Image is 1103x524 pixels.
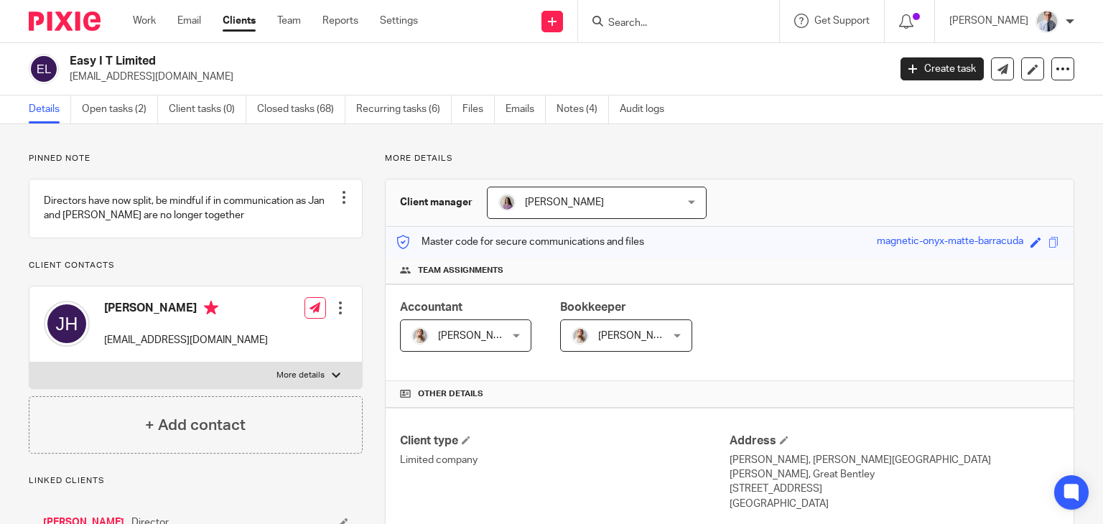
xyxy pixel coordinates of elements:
[29,95,71,123] a: Details
[29,11,101,31] img: Pixie
[322,14,358,28] a: Reports
[169,95,246,123] a: Client tasks (0)
[277,14,301,28] a: Team
[557,95,609,123] a: Notes (4)
[29,54,59,84] img: svg%3E
[400,453,730,467] p: Limited company
[29,475,363,487] p: Linked clients
[104,333,268,347] p: [EMAIL_ADDRESS][DOMAIN_NAME]
[607,17,736,30] input: Search
[400,301,462,313] span: Accountant
[29,153,363,164] p: Pinned note
[44,301,90,347] img: svg%3E
[730,497,1059,511] p: [GEOGRAPHIC_DATA]
[276,370,325,381] p: More details
[385,153,1074,164] p: More details
[1035,10,1058,33] img: IMG_9924.jpg
[400,434,730,449] h4: Client type
[380,14,418,28] a: Settings
[620,95,675,123] a: Audit logs
[506,95,546,123] a: Emails
[900,57,984,80] a: Create task
[730,482,1059,496] p: [STREET_ADDRESS]
[418,265,503,276] span: Team assignments
[82,95,158,123] a: Open tasks (2)
[70,70,879,84] p: [EMAIL_ADDRESS][DOMAIN_NAME]
[356,95,452,123] a: Recurring tasks (6)
[560,301,626,313] span: Bookkeeper
[498,194,516,211] img: Olivia.jpg
[438,331,517,341] span: [PERSON_NAME]
[204,301,218,315] i: Primary
[814,16,870,26] span: Get Support
[257,95,345,123] a: Closed tasks (68)
[949,14,1028,28] p: [PERSON_NAME]
[525,197,604,207] span: [PERSON_NAME]
[572,327,589,345] img: IMG_9968.jpg
[418,388,483,400] span: Other details
[462,95,495,123] a: Files
[133,14,156,28] a: Work
[877,234,1023,251] div: magnetic-onyx-matte-barracuda
[730,434,1059,449] h4: Address
[411,327,429,345] img: IMG_9968.jpg
[145,414,246,436] h4: + Add contact
[400,195,473,210] h3: Client manager
[396,235,644,249] p: Master code for secure communications and files
[70,54,717,69] h2: Easy I T Limited
[177,14,201,28] a: Email
[730,453,1059,482] p: [PERSON_NAME], [PERSON_NAME][GEOGRAPHIC_DATA][PERSON_NAME], Great Bentley
[223,14,256,28] a: Clients
[598,331,677,341] span: [PERSON_NAME]
[29,260,363,271] p: Client contacts
[104,301,268,319] h4: [PERSON_NAME]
